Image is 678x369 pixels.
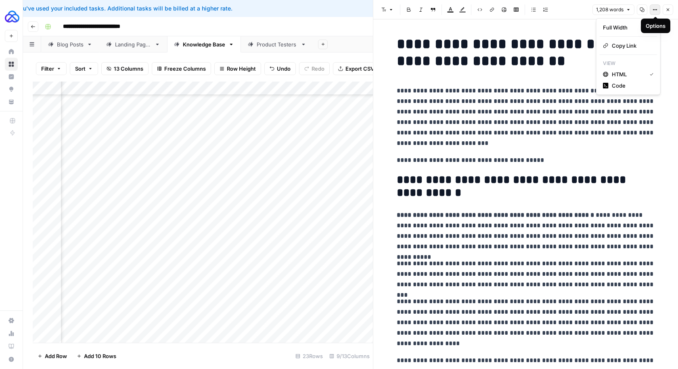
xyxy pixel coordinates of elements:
[312,65,324,73] span: Redo
[5,70,18,83] a: Insights
[183,40,225,48] div: Knowledge Base
[600,58,657,69] p: View
[36,62,67,75] button: Filter
[5,58,18,71] a: Browse
[612,70,643,78] span: HTML
[5,9,19,24] img: AUQ Logo
[5,327,18,340] a: Usage
[164,65,206,73] span: Freeze Columns
[84,352,116,360] span: Add 10 Rows
[241,36,313,52] a: Product Testers
[227,65,256,73] span: Row Height
[57,40,84,48] div: Blog Posts
[596,6,624,13] span: 1,208 words
[277,65,291,73] span: Undo
[152,62,211,75] button: Freeze Columns
[333,62,379,75] button: Export CSV
[5,6,18,27] button: Workspace: AUQ
[5,314,18,327] a: Settings
[101,62,149,75] button: 13 Columns
[264,62,296,75] button: Undo
[257,40,297,48] div: Product Testers
[72,350,121,363] button: Add 10 Rows
[345,65,374,73] span: Export CSV
[592,4,634,15] button: 1,208 words
[214,62,261,75] button: Row Height
[612,42,651,50] span: Copy Link
[114,65,143,73] span: 13 Columns
[5,45,18,58] a: Home
[41,65,54,73] span: Filter
[5,353,18,366] button: Help + Support
[75,65,86,73] span: Sort
[41,36,99,52] a: Blog Posts
[33,350,72,363] button: Add Row
[603,23,640,31] div: Full Width
[6,4,421,13] div: You've used your included tasks. Additional tasks will be billed at a higher rate.
[5,340,18,353] a: Learning Hub
[5,83,18,96] a: Opportunities
[612,82,651,90] span: Code
[99,36,167,52] a: Landing Pages
[70,62,98,75] button: Sort
[115,40,151,48] div: Landing Pages
[167,36,241,52] a: Knowledge Base
[5,95,18,108] a: Your Data
[299,62,330,75] button: Redo
[326,350,373,363] div: 9/13 Columns
[45,352,67,360] span: Add Row
[292,350,326,363] div: 23 Rows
